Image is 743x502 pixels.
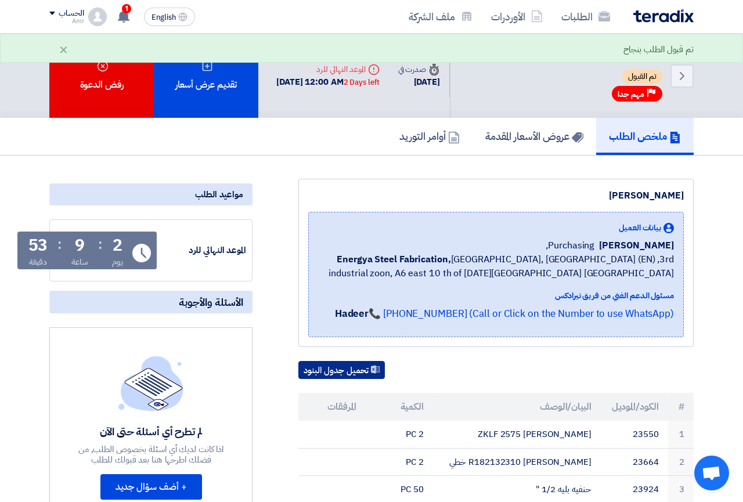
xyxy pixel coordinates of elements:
[609,129,681,143] h5: ملخص الطلب
[668,393,694,421] th: #
[100,474,202,500] button: + أضف سؤال جديد
[398,75,440,89] div: [DATE]
[144,8,195,26] button: English
[619,222,661,234] span: بيانات العميل
[276,75,379,89] div: [DATE] 12:00 AM
[623,43,694,56] div: تم قبول الطلب بنجاح
[75,237,85,254] div: 9
[432,393,600,421] th: البيان/الوصف
[66,425,236,438] div: لم تطرح أي أسئلة حتى الآن
[276,63,379,75] div: الموعد النهائي للرد
[57,234,62,255] div: :
[49,34,154,118] div: رفض الدعوة
[618,89,644,100] span: مهم جدا
[633,9,694,23] img: Teradix logo
[387,118,473,155] a: أوامر التوريد
[112,256,123,268] div: يوم
[552,3,619,30] a: الطلبات
[596,118,694,155] a: ملخص الطلب
[308,189,684,203] div: [PERSON_NAME]
[337,252,450,266] b: Energya Steel Fabrication,
[318,290,674,302] div: مسئول الدعم الفني من فريق تيرادكس
[668,448,694,476] td: 2
[432,421,600,448] td: ZKLF 2575 [PERSON_NAME]
[694,456,729,490] a: Open chat
[59,42,68,56] div: ×
[485,129,583,143] h5: عروض الأسعار المقدمة
[98,234,102,255] div: :
[49,183,253,205] div: مواعيد الطلب
[482,3,552,30] a: الأوردرات
[59,9,84,19] div: الحساب
[318,252,674,280] span: [GEOGRAPHIC_DATA], [GEOGRAPHIC_DATA] (EN) ,3rd industrial zoon, A6 east 10 th of [DATE][GEOGRAPHI...
[399,129,460,143] h5: أوامر التوريد
[29,256,47,268] div: دقيقة
[622,70,662,84] span: تم القبول
[28,237,48,254] div: 53
[122,4,131,13] span: 1
[113,237,122,254] div: 2
[154,34,258,118] div: تقديم عرض أسعار
[369,306,674,321] a: 📞 [PHONE_NUMBER] (Call or Click on the Number to use WhatsApp)
[298,393,366,421] th: المرفقات
[399,3,482,30] a: ملف الشركة
[366,421,433,448] td: 2 PC
[179,295,243,309] span: الأسئلة والأجوبة
[546,239,594,252] span: Purchasing,
[335,306,369,321] strong: Hadeer
[432,448,600,476] td: R182132310 [PERSON_NAME] خطي
[298,361,385,380] button: تحميل جدول البنود
[49,18,84,24] div: Amr
[88,8,107,26] img: profile_test.png
[366,448,433,476] td: 2 PC
[159,244,246,257] div: الموعد النهائي للرد
[473,118,596,155] a: عروض الأسعار المقدمة
[398,63,440,75] div: صدرت في
[366,393,433,421] th: الكمية
[152,13,176,21] span: English
[601,421,668,448] td: 23550
[66,444,236,465] div: اذا كانت لديك أي اسئلة بخصوص الطلب, من فضلك اطرحها هنا بعد قبولك للطلب
[668,421,694,448] td: 1
[601,448,668,476] td: 23664
[599,239,674,252] span: [PERSON_NAME]
[344,77,380,88] div: 2 Days left
[118,356,183,410] img: empty_state_list.svg
[71,256,88,268] div: ساعة
[601,393,668,421] th: الكود/الموديل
